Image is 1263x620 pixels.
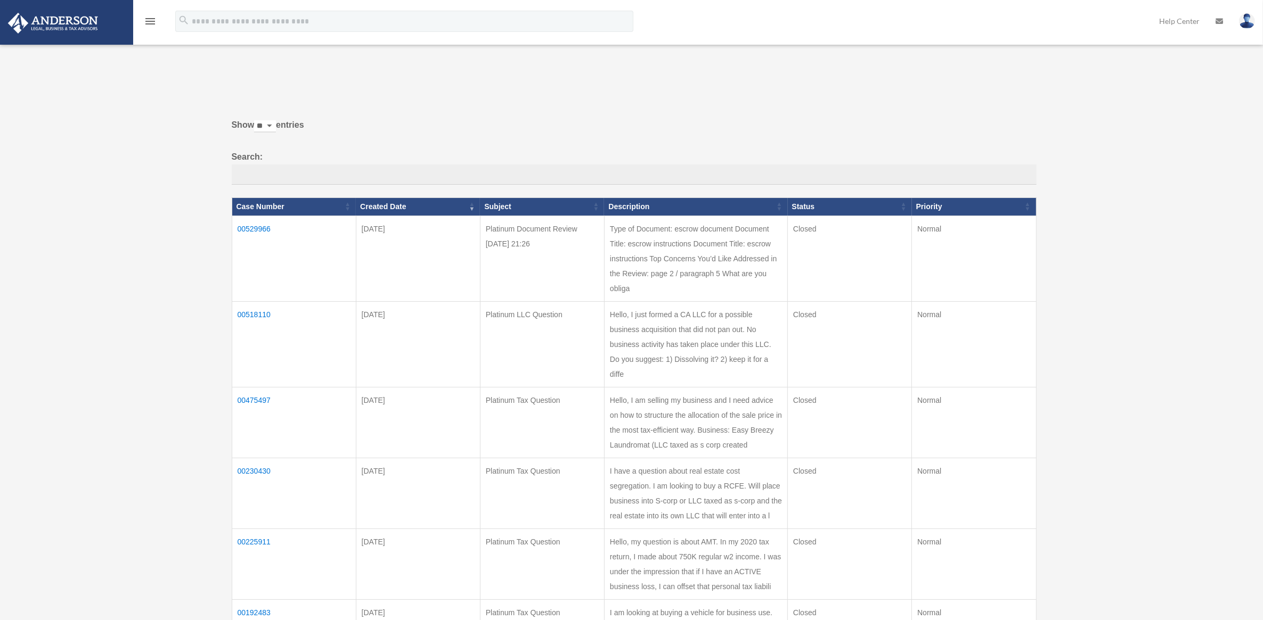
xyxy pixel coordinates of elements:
[480,458,604,528] td: Platinum Tax Question
[144,19,157,28] a: menu
[912,528,1036,599] td: Normal
[788,301,912,387] td: Closed
[604,197,787,216] th: Description: activate to sort column ascending
[480,216,604,301] td: Platinum Document Review [DATE] 21:26
[480,197,604,216] th: Subject: activate to sort column ascending
[912,197,1036,216] th: Priority: activate to sort column ascending
[912,216,1036,301] td: Normal
[178,14,190,26] i: search
[912,387,1036,458] td: Normal
[232,150,1037,185] label: Search:
[788,458,912,528] td: Closed
[356,458,480,528] td: [DATE]
[480,301,604,387] td: Platinum LLC Question
[480,528,604,599] td: Platinum Tax Question
[1239,13,1255,29] img: User Pic
[232,164,1037,185] input: Search:
[254,120,276,133] select: Showentries
[480,387,604,458] td: Platinum Tax Question
[232,387,356,458] td: 00475497
[788,216,912,301] td: Closed
[232,301,356,387] td: 00518110
[356,197,480,216] th: Created Date: activate to sort column ascending
[144,15,157,28] i: menu
[232,197,356,216] th: Case Number: activate to sort column ascending
[788,197,912,216] th: Status: activate to sort column ascending
[232,216,356,301] td: 00529966
[604,216,787,301] td: Type of Document: escrow document Document Title: escrow instructions Document Title: escrow inst...
[604,458,787,528] td: I have a question about real estate cost segregation. I am looking to buy a RCFE. Will place busi...
[788,387,912,458] td: Closed
[604,528,787,599] td: Hello, my question is about AMT. In my 2020 tax return, I made about 750K regular w2 income. I wa...
[604,301,787,387] td: Hello, I just formed a CA LLC for a possible business acquisition that did not pan out. No busine...
[232,458,356,528] td: 00230430
[356,528,480,599] td: [DATE]
[356,387,480,458] td: [DATE]
[912,301,1036,387] td: Normal
[356,216,480,301] td: [DATE]
[232,118,1037,143] label: Show entries
[356,301,480,387] td: [DATE]
[788,528,912,599] td: Closed
[604,387,787,458] td: Hello, I am selling my business and I need advice on how to structure the allocation of the sale ...
[5,13,101,34] img: Anderson Advisors Platinum Portal
[912,458,1036,528] td: Normal
[232,528,356,599] td: 00225911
